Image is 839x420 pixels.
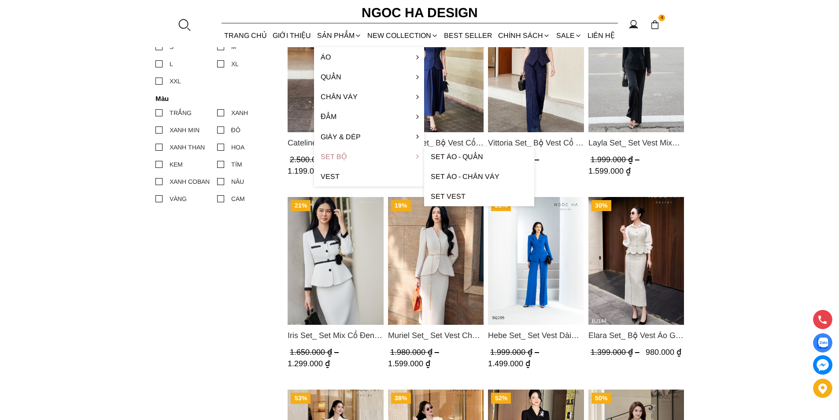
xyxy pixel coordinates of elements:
span: 2.500.000 ₫ [490,155,541,164]
span: Muriel Set_ Set Vest Chân Váy Màu Bee Vai Xếp Ly Cổ V Kèm Đai Kim Loại BJ111 [388,329,484,342]
a: Set Áo - Quần [424,147,534,167]
div: XANH MIN [170,125,200,135]
a: Product image - Hebe Set_ Set Vest Dài Tay BQ285 [488,197,584,325]
a: Set Áo - Chân váy [424,167,534,186]
div: SẢN PHẨM [314,24,364,47]
a: Link to Iris Set_ Set Mix Cổ Đen Chân Váy Bút Chì Màu Trắng Kèm Đai Hoa BJ117 [288,329,384,342]
a: Set Bộ [314,147,424,167]
span: 1.499.000 ₫ [488,359,530,368]
img: Muriel Set_ Set Vest Chân Váy Màu Bee Vai Xếp Ly Cổ V Kèm Đai Kim Loại BJ111 [388,197,484,325]
span: 1.650.000 ₫ [290,348,341,357]
img: Vittoria Set_ Bộ Vest Cổ V Quần Suông Kẻ Sọc BQ013 [488,4,584,132]
a: Product image - Muriel Set_ Set Vest Chân Váy Màu Bee Vai Xếp Ly Cổ V Kèm Đai Kim Loại BJ111 [388,197,484,325]
a: Link to Elara Set_ Bộ Vest Áo Gile Chân Váy Bút Chì BJ144 [588,329,684,342]
div: KEM [170,160,183,169]
span: 1.299.000 ₫ [288,359,330,368]
div: VÀNG [170,194,187,204]
div: NÂU [231,177,244,186]
a: GIỚI THIỆU [270,24,314,47]
div: HOA [231,142,244,152]
div: XXL [170,76,181,86]
div: TÍM [231,160,242,169]
span: 4 [658,15,665,22]
a: Link to Celeste Set_ Bộ Vest Cổ Tròn Chân Váy Nhún Xòe Màu Xanh Bò BJ142 [388,137,484,149]
a: Link to Muriel Set_ Set Vest Chân Váy Màu Bee Vai Xếp Ly Cổ V Kèm Đai Kim Loại BJ111 [388,329,484,342]
img: Celeste Set_ Bộ Vest Cổ Tròn Chân Váy Nhún Xòe Màu Xanh Bò BJ142 [388,4,484,132]
div: Chính sách [495,24,553,47]
span: Hebe Set_ Set Vest Dài Tay BQ285 [488,329,584,342]
div: TRẮNG [170,108,192,118]
h4: Màu [155,95,273,102]
img: Display image [817,338,828,349]
img: img-CART-ICON-ksit0nf1 [650,20,660,30]
img: Cateline Set_ Bộ Vest Cổ V Đính Cúc Nhí Chân Váy Bút Chì BJ127 [288,4,384,132]
span: 1.599.000 ₫ [588,167,630,175]
a: Product image - Elara Set_ Bộ Vest Áo Gile Chân Váy Bút Chì BJ144 [588,197,684,325]
a: Giày & Dép [314,127,424,147]
a: Product image - Celeste Set_ Bộ Vest Cổ Tròn Chân Váy Nhún Xòe Màu Xanh Bò BJ142 [388,4,484,132]
a: Link to Hebe Set_ Set Vest Dài Tay BQ285 [488,329,584,342]
a: Link to Cateline Set_ Bộ Vest Cổ V Đính Cúc Nhí Chân Váy Bút Chì BJ127 [288,137,384,149]
span: Elara Set_ Bộ Vest Áo Gile Chân Váy Bút Chì BJ144 [588,329,684,342]
span: Iris Set_ Set Mix Cổ Đen Chân Váy Bút Chì Màu Trắng Kèm Đai Hoa BJ117 [288,329,384,342]
a: BEST SELLER [441,24,495,47]
a: Ngoc Ha Design [354,2,486,23]
img: Elara Set_ Bộ Vest Áo Gile Chân Váy Bút Chì BJ144 [588,197,684,325]
a: Product image - Layla Set_ Set Vest Mix Ren Đen Quần Suông BQ-06 [588,4,684,132]
span: Layla Set_ Set Vest Mix Ren Đen Quần Suông BQ-06 [588,137,684,149]
span: 1.399.000 ₫ [590,348,641,357]
span: 1.980.000 ₫ [390,348,441,357]
span: Cateline Set_ Bộ Vest Cổ V Đính Cúc Nhí Chân Váy Bút Chì BJ127 [288,137,384,149]
span: 1.999.000 ₫ [590,155,641,164]
a: SALE [553,24,584,47]
div: CAM [231,194,245,204]
div: ĐỎ [231,125,240,135]
span: Celeste Set_ Bộ Vest Cổ Tròn Chân Váy Nhún Xòe Màu Xanh Bò BJ142 [388,137,484,149]
div: XANH [231,108,248,118]
img: Iris Set_ Set Mix Cổ Đen Chân Váy Bút Chì Màu Trắng Kèm Đai Hoa BJ117 [288,197,384,325]
a: Product image - Iris Set_ Set Mix Cổ Đen Chân Váy Bút Chì Màu Trắng Kèm Đai Hoa BJ117 [288,197,384,325]
a: LIÊN HỆ [584,24,617,47]
a: Display image [813,333,832,353]
a: Quần [314,67,424,87]
span: 1.599.000 ₫ [388,359,430,368]
a: Đầm [314,107,424,126]
a: Chân váy [314,87,424,107]
div: XANH THAN [170,142,205,152]
a: messenger [813,355,832,375]
a: Product image - Cateline Set_ Bộ Vest Cổ V Đính Cúc Nhí Chân Váy Bút Chì BJ127 [288,4,384,132]
a: NEW COLLECTION [364,24,441,47]
span: 2.500.000 ₫ [290,155,341,164]
span: 980.000 ₫ [645,348,681,357]
a: Vest [314,167,424,186]
span: Vittoria Set_ Bộ Vest Cổ V Quần Suông Kẻ Sọc BQ013 [488,137,584,149]
img: Layla Set_ Set Vest Mix Ren Đen Quần Suông BQ-06 [588,4,684,132]
a: Product image - Vittoria Set_ Bộ Vest Cổ V Quần Suông Kẻ Sọc BQ013 [488,4,584,132]
a: Áo [314,47,424,67]
div: XL [231,59,239,69]
img: Hebe Set_ Set Vest Dài Tay BQ285 [488,197,584,325]
div: XANH COBAN [170,177,210,186]
span: 1.999.000 ₫ [490,348,541,357]
a: Link to Vittoria Set_ Bộ Vest Cổ V Quần Suông Kẻ Sọc BQ013 [488,137,584,149]
span: 1.199.000 ₫ [288,167,330,175]
a: TRANG CHỦ [222,24,270,47]
a: Set Vest [424,186,534,206]
a: Link to Layla Set_ Set Vest Mix Ren Đen Quần Suông BQ-06 [588,137,684,149]
div: L [170,59,173,69]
